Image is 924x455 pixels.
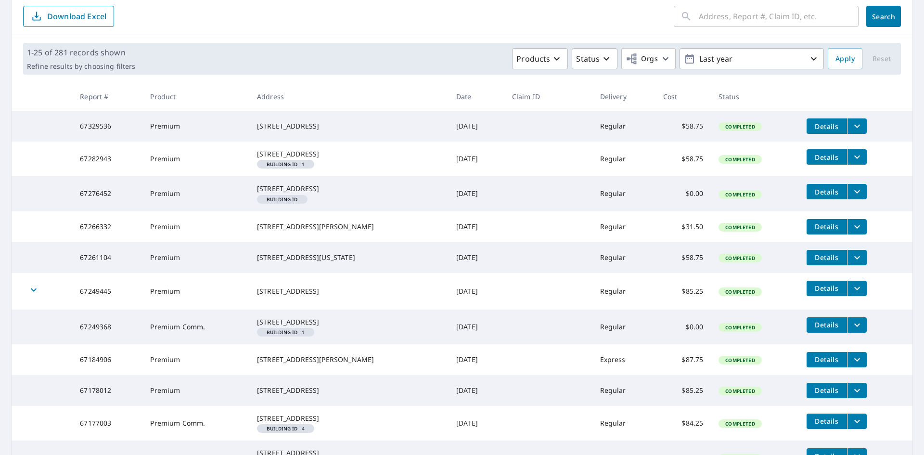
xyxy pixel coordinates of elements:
[576,53,600,65] p: Status
[449,310,504,344] td: [DATE]
[828,48,862,69] button: Apply
[72,273,142,310] td: 67249445
[719,357,760,364] span: Completed
[142,406,249,441] td: Premium Comm.
[257,286,441,296] div: [STREET_ADDRESS]
[699,3,859,30] input: Address, Report #, Claim ID, etc.
[812,416,841,426] span: Details
[257,414,441,423] div: [STREET_ADDRESS]
[72,375,142,406] td: 67178012
[847,414,867,429] button: filesDropdownBtn-67177003
[449,406,504,441] td: [DATE]
[257,386,441,395] div: [STREET_ADDRESS]
[847,250,867,265] button: filesDropdownBtn-67261104
[812,284,841,293] span: Details
[812,355,841,364] span: Details
[72,406,142,441] td: 67177003
[807,383,847,398] button: detailsBtn-67178012
[655,375,711,406] td: $85.25
[807,281,847,296] button: detailsBtn-67249445
[719,388,760,394] span: Completed
[812,153,841,162] span: Details
[847,317,867,333] button: filesDropdownBtn-67249368
[142,375,249,406] td: Premium
[812,187,841,196] span: Details
[655,111,711,142] td: $58.75
[807,184,847,199] button: detailsBtn-67276452
[142,176,249,211] td: Premium
[655,82,711,111] th: Cost
[449,242,504,273] td: [DATE]
[449,273,504,310] td: [DATE]
[72,310,142,344] td: 67249368
[592,242,655,273] td: Regular
[261,426,310,431] span: 4
[807,219,847,234] button: detailsBtn-67266332
[449,176,504,211] td: [DATE]
[847,281,867,296] button: filesDropdownBtn-67249445
[142,344,249,375] td: Premium
[719,224,760,231] span: Completed
[655,211,711,242] td: $31.50
[592,406,655,441] td: Regular
[719,324,760,331] span: Completed
[261,330,310,335] span: 1
[719,255,760,261] span: Completed
[655,142,711,176] td: $58.75
[719,420,760,427] span: Completed
[572,48,617,69] button: Status
[142,242,249,273] td: Premium
[719,288,760,295] span: Completed
[807,317,847,333] button: detailsBtn-67249368
[719,123,760,130] span: Completed
[807,118,847,134] button: detailsBtn-67329536
[142,211,249,242] td: Premium
[847,118,867,134] button: filesDropdownBtn-67329536
[812,122,841,131] span: Details
[807,250,847,265] button: detailsBtn-67261104
[812,222,841,231] span: Details
[835,53,855,65] span: Apply
[449,111,504,142] td: [DATE]
[812,386,841,395] span: Details
[72,111,142,142] td: 67329536
[142,273,249,310] td: Premium
[267,197,298,202] em: Building ID
[142,142,249,176] td: Premium
[449,344,504,375] td: [DATE]
[449,211,504,242] td: [DATE]
[27,47,135,58] p: 1-25 of 281 records shown
[142,310,249,344] td: Premium Comm.
[72,142,142,176] td: 67282943
[807,352,847,367] button: detailsBtn-67184906
[695,51,808,67] p: Last year
[267,426,298,431] em: Building ID
[807,149,847,165] button: detailsBtn-67282943
[847,352,867,367] button: filesDropdownBtn-67184906
[812,320,841,329] span: Details
[23,6,114,27] button: Download Excel
[267,162,298,167] em: Building ID
[449,82,504,111] th: Date
[257,355,441,364] div: [STREET_ADDRESS][PERSON_NAME]
[592,310,655,344] td: Regular
[72,211,142,242] td: 67266332
[449,142,504,176] td: [DATE]
[711,82,799,111] th: Status
[267,330,298,335] em: Building ID
[142,111,249,142] td: Premium
[592,142,655,176] td: Regular
[257,253,441,262] div: [STREET_ADDRESS][US_STATE]
[257,121,441,131] div: [STREET_ADDRESS]
[449,375,504,406] td: [DATE]
[655,176,711,211] td: $0.00
[655,406,711,441] td: $84.25
[592,176,655,211] td: Regular
[655,273,711,310] td: $85.25
[261,162,310,167] span: 1
[142,82,249,111] th: Product
[655,242,711,273] td: $58.75
[626,53,658,65] span: Orgs
[812,253,841,262] span: Details
[257,149,441,159] div: [STREET_ADDRESS]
